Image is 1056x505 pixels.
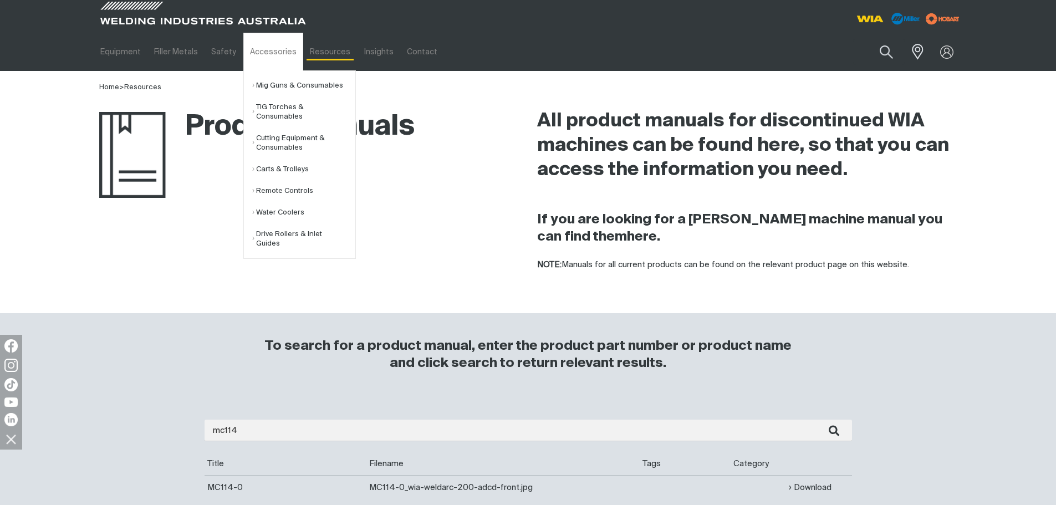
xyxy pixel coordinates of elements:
img: LinkedIn [4,413,18,426]
a: Drive Rollers & Inlet Guides [252,223,355,254]
a: Equipment [94,33,147,71]
a: Remote Controls [252,180,355,202]
span: > [119,84,124,91]
a: Contact [400,33,444,71]
a: Mig Guns & Consumables [252,75,355,96]
a: Filler Metals [147,33,205,71]
p: Manuals for all current products can be found on the relevant product page on this website. [537,259,957,272]
th: Category [731,452,787,476]
a: Carts & Trolleys [252,159,355,180]
a: TIG Torches & Consumables [252,96,355,127]
a: Resources [303,33,357,71]
a: here. [627,230,660,243]
a: Resources [124,84,161,91]
th: Title [205,452,366,476]
strong: NOTE: [537,261,562,269]
strong: If you are looking for a [PERSON_NAME] machine manual you can find them [537,213,942,243]
a: Accessories [243,33,303,71]
img: Instagram [4,359,18,372]
th: Tags [640,452,731,476]
h2: All product manuals for discontinued WIA machines can be found here, so that you can access the i... [537,109,957,182]
h1: Product Manuals [99,109,415,145]
img: miller [922,11,963,27]
td: MC114-0 [205,476,366,499]
img: TikTok [4,378,18,391]
th: Filename [366,452,640,476]
input: Enter search... [205,420,852,441]
a: Insights [357,33,400,71]
button: Search products [868,39,905,65]
input: Product name or item number... [853,39,905,65]
a: Safety [205,33,243,71]
a: Water Coolers [252,202,355,223]
img: hide socials [2,430,21,448]
img: Facebook [4,339,18,353]
a: Download [789,481,831,494]
h3: To search for a product manual, enter the product part number or product name and click search to... [260,338,797,372]
ul: Accessories Submenu [243,70,356,259]
td: MC114-0_wia-weldarc-200-adcd-front.jpg [366,476,640,499]
nav: Main [94,33,746,71]
img: YouTube [4,397,18,407]
a: Cutting Equipment & Consumables [252,127,355,159]
a: Home [99,84,119,91]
